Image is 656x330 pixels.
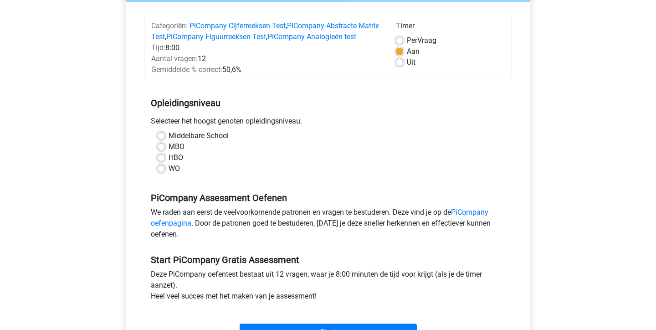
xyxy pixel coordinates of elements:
label: Vraag [407,35,436,46]
label: WO [169,163,180,174]
div: 8:00 [144,42,389,53]
span: Tijd: [151,43,165,52]
div: 12 [144,53,389,64]
div: Deze PiCompany oefentest bestaat uit 12 vragen, waar je 8:00 minuten de tijd voor krijgt (als je ... [144,269,512,305]
h5: PiCompany Assessment Oefenen [151,192,505,203]
div: Timer [396,21,505,35]
label: HBO [169,152,183,163]
div: We raden aan eerst de veelvoorkomende patronen en vragen te bestuderen. Deze vind je op de . Door... [144,207,512,243]
div: 50,6% [144,64,389,75]
label: Middelbare School [169,130,229,141]
h5: Start PiCompany Gratis Assessment [151,254,505,265]
label: MBO [169,141,184,152]
span: Categoriën: [151,21,188,30]
span: Aantal vragen: [151,54,198,63]
a: PiCompany Figuurreeksen Test [166,32,266,41]
div: Selecteer het hoogst genoten opleidingsniveau. [144,116,512,130]
div: , , , [144,21,389,42]
a: PiCompany Analogieën test [267,32,356,41]
label: Uit [407,57,415,68]
span: Gemiddelde % correct: [151,65,222,74]
span: Per [407,36,417,45]
h5: Opleidingsniveau [151,94,505,112]
label: Aan [407,46,420,57]
a: PiCompany Cijferreeksen Test [190,21,286,30]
